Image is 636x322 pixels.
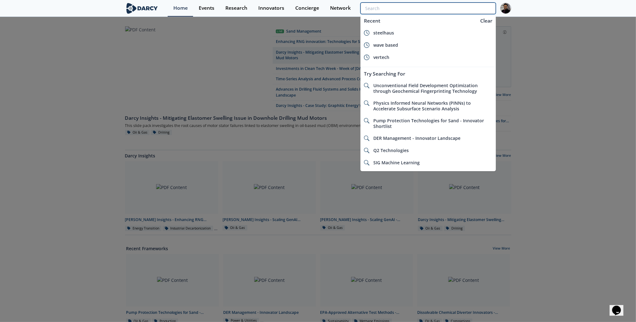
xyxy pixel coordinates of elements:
img: icon [364,55,370,60]
img: icon [364,118,370,124]
span: Q2 Technologies [373,147,409,153]
span: Pump Protection Technologies for Sand - Innovator Shortlist [373,118,484,129]
img: icon [364,135,370,141]
img: icon [364,30,370,36]
input: Advanced Search [360,3,496,14]
img: icon [364,160,370,166]
div: Try Searching For [360,68,496,80]
div: Research [225,6,247,11]
span: wave based [373,42,398,48]
div: Recent [360,15,477,27]
img: logo-wide.svg [125,3,159,14]
span: SIG Machine Learning [373,160,420,166]
img: icon [364,42,370,48]
div: Events [199,6,214,11]
span: Unconventional Field Development Optimization through Geochemical Fingerprinting Technology [373,82,478,94]
div: Network [330,6,351,11]
span: steelhaus [373,30,394,36]
div: Clear [478,17,495,24]
div: Home [173,6,188,11]
span: vertech [373,54,389,60]
img: icon [364,100,370,106]
div: Concierge [295,6,319,11]
img: Profile [500,3,511,14]
div: Innovators [258,6,284,11]
img: icon [364,83,370,88]
span: DER Management - Innovator Landscape [373,135,460,141]
iframe: chat widget [610,297,630,316]
img: icon [364,148,370,153]
span: Physics Informed Neural Networks (PINNs) to Accelerate Subsurface Scenario Analysis [373,100,471,112]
